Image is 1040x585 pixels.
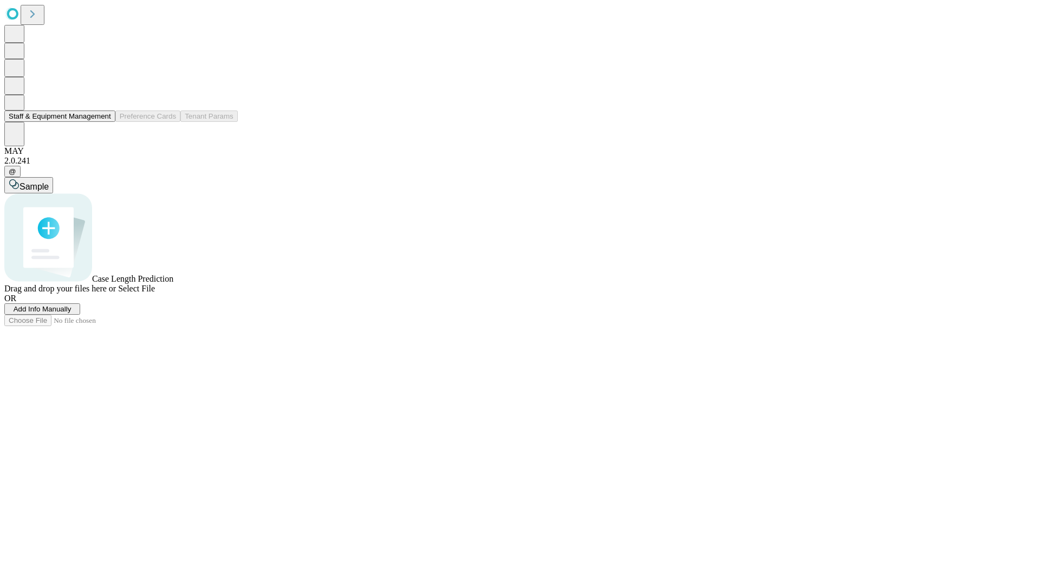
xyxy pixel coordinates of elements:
button: Staff & Equipment Management [4,110,115,122]
button: Tenant Params [180,110,238,122]
span: Drag and drop your files here or [4,284,116,293]
button: @ [4,166,21,177]
span: Case Length Prediction [92,274,173,283]
div: MAY [4,146,1036,156]
button: Add Info Manually [4,303,80,315]
div: 2.0.241 [4,156,1036,166]
span: Sample [19,182,49,191]
button: Preference Cards [115,110,180,122]
span: @ [9,167,16,175]
span: Select File [118,284,155,293]
span: Add Info Manually [14,305,71,313]
span: OR [4,294,16,303]
button: Sample [4,177,53,193]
